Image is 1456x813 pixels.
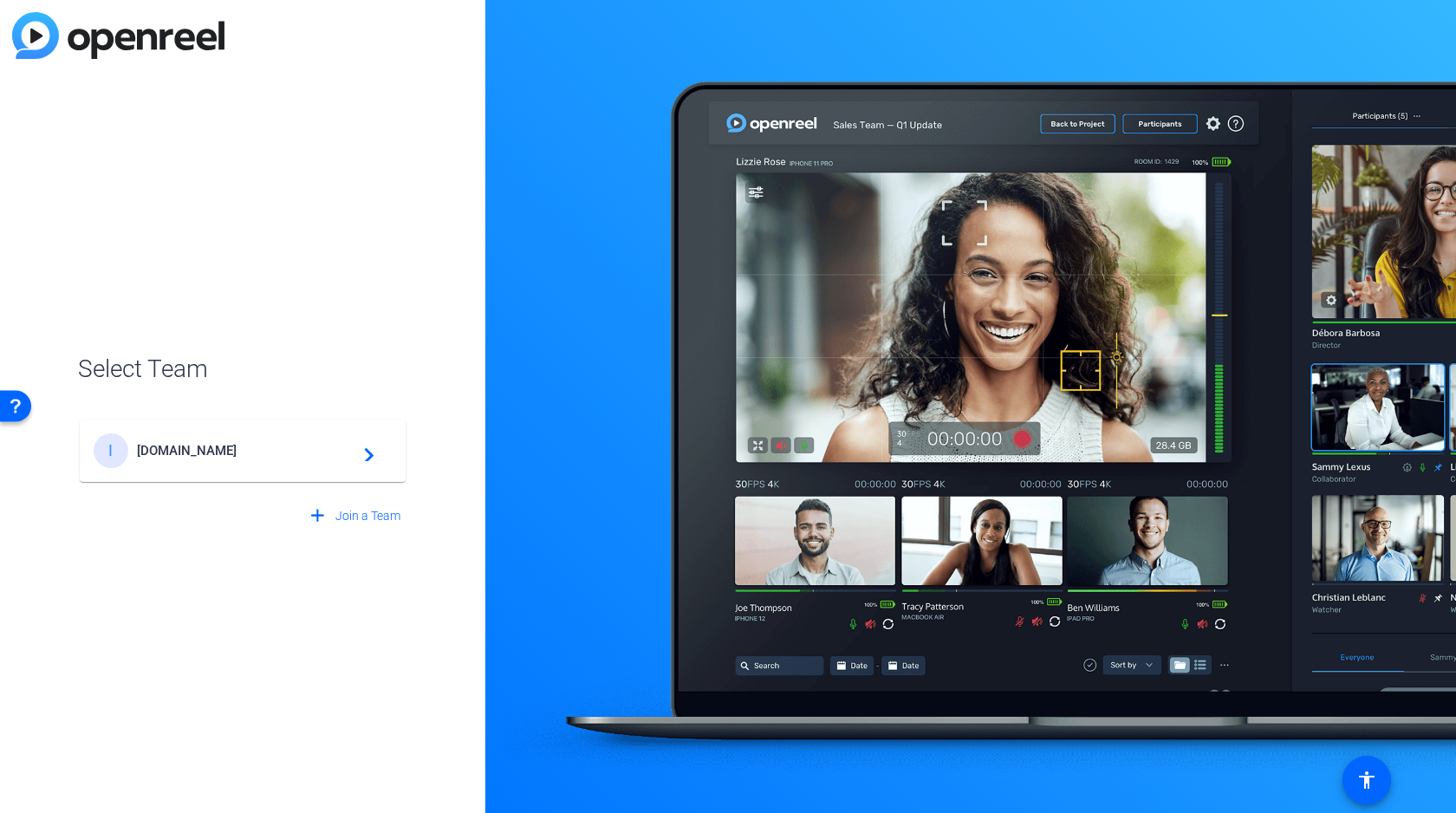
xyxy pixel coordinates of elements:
div: I [94,433,128,468]
span: [DOMAIN_NAME] [137,443,354,459]
mat-icon: accessibility [1356,770,1377,790]
img: blue-gradient.svg [12,12,224,59]
span: Join a Team [335,507,400,525]
mat-icon: add [307,505,328,527]
mat-icon: navigate_next [354,440,374,461]
button: Join a Team [300,501,407,532]
span: Select Team [78,351,407,387]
